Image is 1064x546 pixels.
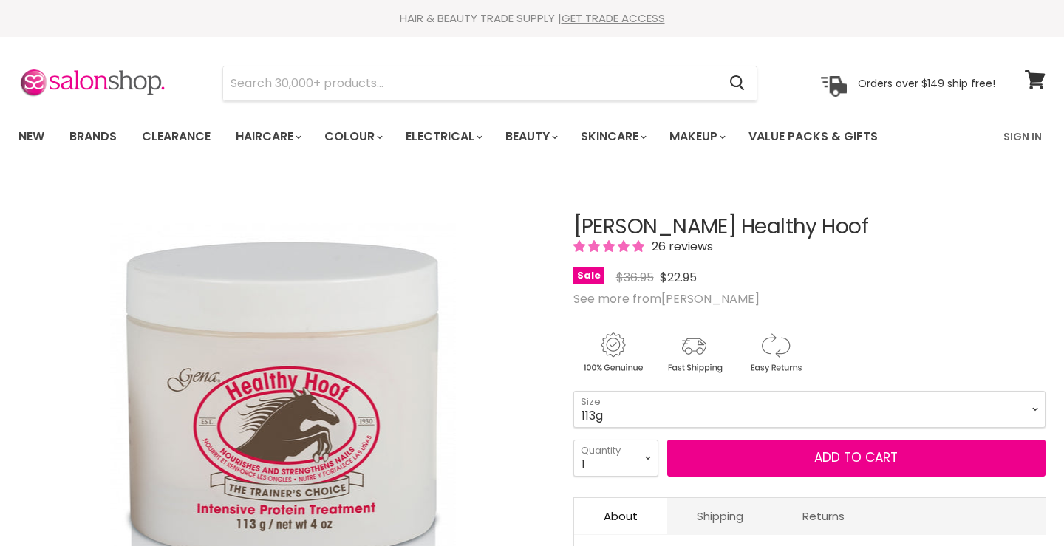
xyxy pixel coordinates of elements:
[858,76,995,89] p: Orders over $149 ship free!
[995,121,1051,152] a: Sign In
[494,121,567,152] a: Beauty
[562,10,665,26] a: GET TRADE ACCESS
[660,269,697,286] span: $22.95
[58,121,128,152] a: Brands
[573,440,658,477] select: Quantity
[667,440,1046,477] button: Add to cart
[7,115,942,158] ul: Main menu
[573,238,647,255] span: 4.88 stars
[573,216,1046,239] h1: [PERSON_NAME] Healthy Hoof
[223,66,717,100] input: Search
[717,66,757,100] button: Search
[658,121,734,152] a: Makeup
[737,121,889,152] a: Value Packs & Gifts
[814,448,898,466] span: Add to cart
[773,498,874,534] a: Returns
[667,498,773,534] a: Shipping
[736,330,814,375] img: returns.gif
[313,121,392,152] a: Colour
[570,121,655,152] a: Skincare
[131,121,222,152] a: Clearance
[222,66,757,101] form: Product
[573,290,760,307] span: See more from
[616,269,654,286] span: $36.95
[7,121,55,152] a: New
[395,121,491,152] a: Electrical
[225,121,310,152] a: Haircare
[647,238,713,255] span: 26 reviews
[573,330,652,375] img: genuine.gif
[661,290,760,307] a: [PERSON_NAME]
[574,498,667,534] a: About
[655,330,733,375] img: shipping.gif
[573,267,604,284] span: Sale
